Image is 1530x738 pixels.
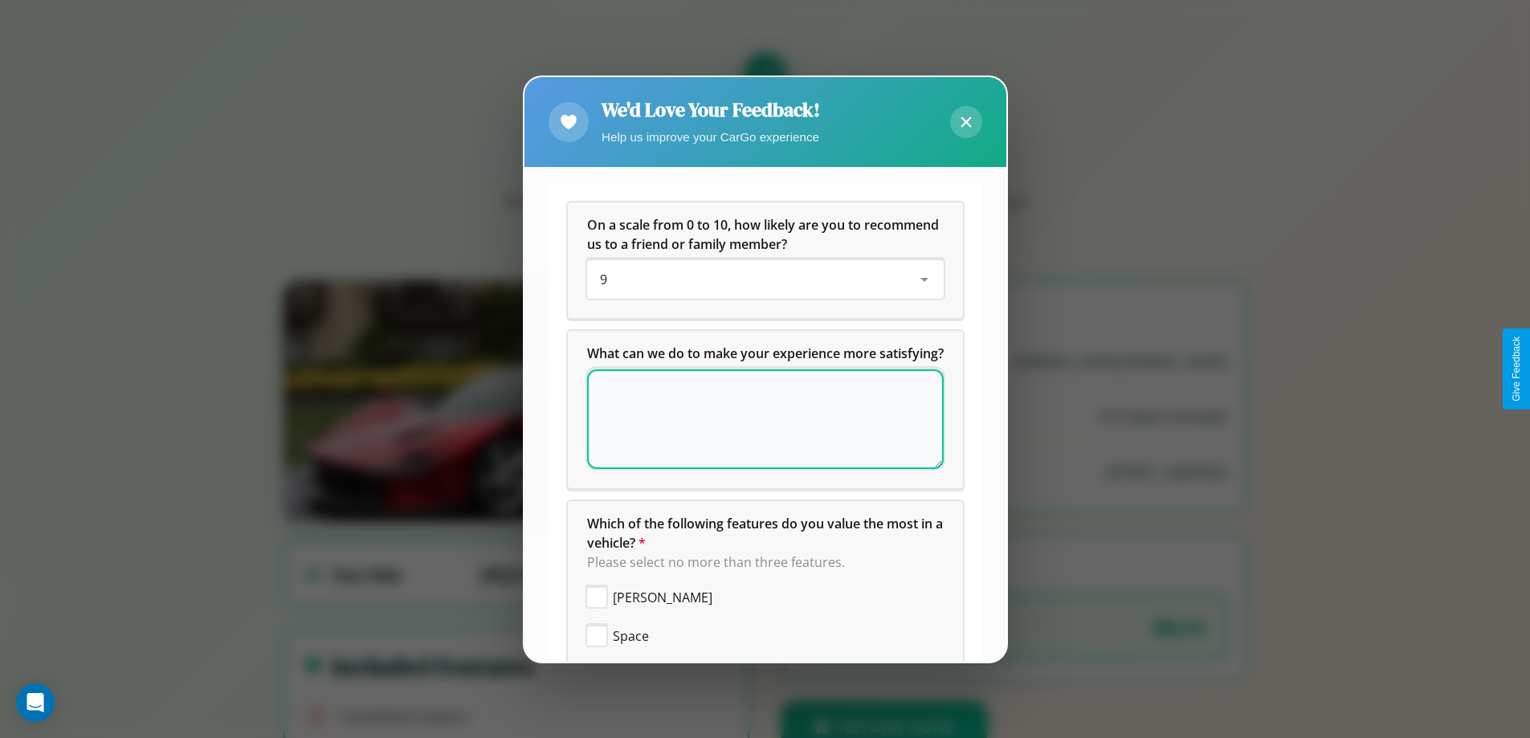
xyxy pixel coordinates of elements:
[602,126,820,148] p: Help us improve your CarGo experience
[587,553,845,571] span: Please select no more than three features.
[587,216,942,253] span: On a scale from 0 to 10, how likely are you to recommend us to a friend or family member?
[1511,336,1522,402] div: Give Feedback
[600,271,607,288] span: 9
[587,345,944,362] span: What can we do to make your experience more satisfying?
[16,683,55,722] div: Open Intercom Messenger
[613,588,712,607] span: [PERSON_NAME]
[602,96,820,123] h2: We'd Love Your Feedback!
[568,202,963,318] div: On a scale from 0 to 10, how likely are you to recommend us to a friend or family member?
[613,626,649,646] span: Space
[587,215,944,254] h5: On a scale from 0 to 10, how likely are you to recommend us to a friend or family member?
[587,260,944,299] div: On a scale from 0 to 10, how likely are you to recommend us to a friend or family member?
[587,515,946,552] span: Which of the following features do you value the most in a vehicle?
